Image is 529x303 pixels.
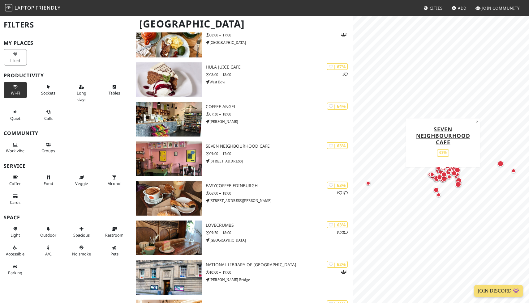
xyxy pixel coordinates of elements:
a: National Library of Scotland | 62% 1 National Library of [GEOGRAPHIC_DATA] 10:00 – 19:00 [PERSON_... [132,260,353,295]
h3: Space [4,215,129,221]
span: Friendly [36,4,60,11]
p: 09:00 – 17:00 [206,151,353,157]
div: Map marker [432,175,440,183]
div: Map marker [454,171,461,178]
span: Alcohol [108,181,121,186]
div: Map marker [496,159,505,168]
button: Spacious [70,224,93,240]
span: Cities [430,5,443,11]
span: Parking [8,270,22,276]
button: Accessible [4,242,27,259]
img: Lovecrumbs [136,221,202,255]
p: [PERSON_NAME] Bridge [206,277,353,283]
span: Power sockets [41,90,55,96]
p: [GEOGRAPHIC_DATA] [206,237,353,243]
div: Map marker [364,179,372,187]
div: Map marker [435,165,442,172]
img: National Library of Scotland [136,260,202,295]
p: West Bow [206,79,353,85]
div: Map marker [435,191,442,199]
span: Pet friendly [110,251,118,257]
div: Map marker [429,172,437,180]
div: Map marker [432,174,441,183]
a: Cities [421,2,445,14]
span: Natural light [11,232,20,238]
h3: Community [4,130,129,136]
span: Long stays [77,90,86,102]
a: Coffee Angel | 64% Coffee Angel 07:30 – 18:00 [PERSON_NAME] [132,102,353,137]
button: Groups [37,140,60,156]
div: | 64% [327,103,348,110]
p: [PERSON_NAME] [206,119,353,124]
h3: My Places [4,40,129,46]
p: 06:00 – 18:00 [206,190,353,196]
span: Air conditioned [45,251,52,257]
button: A/C [37,242,60,259]
a: LaptopFriendly LaptopFriendly [5,3,61,14]
h3: Productivity [4,73,129,78]
img: Urban Angel [136,23,202,57]
h3: easyCoffee Edinburgh [206,183,353,188]
span: Quiet [10,116,20,121]
button: Tables [103,82,126,98]
div: Map marker [445,173,453,181]
h3: SEVEN neighbourhood cafe [206,144,353,149]
button: Work vibe [4,140,27,156]
div: Map marker [440,170,448,179]
p: [STREET_ADDRESS][PERSON_NAME] [206,198,353,204]
button: Pets [103,242,126,259]
span: Outdoor area [40,232,56,238]
span: Food [44,181,53,186]
img: SEVEN neighbourhood cafe [136,141,202,176]
h3: Lovecrumbs [206,223,353,228]
div: Map marker [510,167,517,175]
img: Coffee Angel [136,102,202,137]
div: | 63% [327,182,348,189]
span: Spacious [73,232,90,238]
button: Wi-Fi [4,82,27,98]
button: Outdoor [37,224,60,240]
img: LaptopFriendly [5,4,12,11]
button: Calls [37,107,60,123]
button: Coffee [4,172,27,189]
button: Sockets [37,82,60,98]
span: Coffee [9,181,21,186]
h3: Service [4,163,129,169]
div: Map marker [443,160,451,168]
a: SEVEN neighbourhood cafe [416,125,470,146]
span: Credit cards [10,200,20,205]
span: People working [6,148,24,154]
div: Map marker [432,186,440,194]
a: Urban Angel | 67% 1 Urban Angel 08:00 – 17:00 [GEOGRAPHIC_DATA] [132,23,353,57]
a: Join Community [473,2,522,14]
h3: Hula Juice Cafe [206,65,353,70]
p: 08:00 – 18:00 [206,72,353,78]
img: easyCoffee Edinburgh [136,181,202,216]
div: Map marker [454,180,462,189]
button: Quiet [4,107,27,123]
a: Add [449,2,469,14]
div: | 67% [327,63,348,70]
button: Veggie [70,172,93,189]
span: Add [458,5,467,11]
div: Map marker [446,166,454,174]
div: Map marker [449,169,456,177]
span: Video/audio calls [44,116,53,121]
div: Map marker [428,171,436,178]
h2: Filters [4,15,129,34]
a: SEVEN neighbourhood cafe | 63% SEVEN neighbourhood cafe 09:00 – 17:00 [STREET_ADDRESS] [132,141,353,176]
span: Work-friendly tables [109,90,120,96]
img: Hula Juice Cafe [136,62,202,97]
h1: [GEOGRAPHIC_DATA] [134,15,352,32]
h3: Coffee Angel [206,104,353,109]
div: Map marker [438,175,447,183]
div: Map marker [440,174,449,183]
p: 07:30 – 18:00 [206,111,353,117]
span: Group tables [41,148,55,154]
span: Laptop [15,4,35,11]
h3: National Library of [GEOGRAPHIC_DATA] [206,262,353,267]
div: | 63% [327,221,348,228]
button: Long stays [70,82,93,104]
div: Map marker [436,173,444,181]
p: 09:30 – 18:00 [206,230,353,236]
